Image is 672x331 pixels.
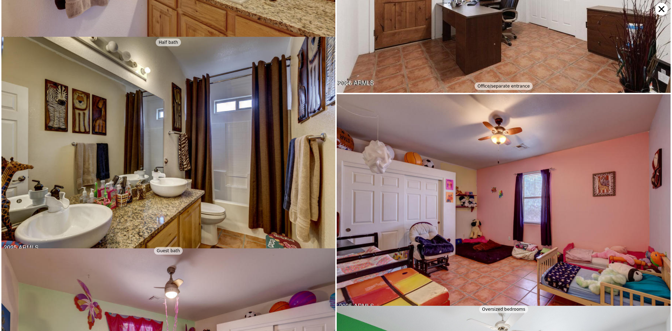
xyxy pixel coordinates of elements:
div: Oversized bedrooms [479,305,528,313]
div: Half bath [156,39,181,46]
img: Guest bath [1,37,335,257]
img: Oversized bedrooms [337,94,671,316]
div: Guest bath [154,247,183,255]
div: Office/separate entrance [475,82,532,90]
